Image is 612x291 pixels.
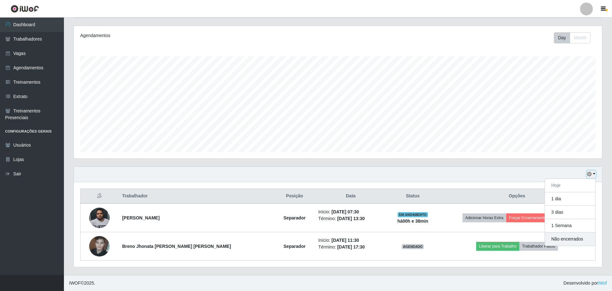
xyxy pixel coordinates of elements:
li: Término: [318,244,383,250]
th: Status [387,189,439,204]
img: 1717609421755.jpeg [89,233,110,260]
th: Posição [275,189,314,204]
th: Trabalhador [118,189,275,204]
button: Day [554,32,570,43]
img: CoreUI Logo [11,5,39,13]
strong: Separador [283,244,306,249]
time: [DATE] 13:30 [337,216,365,221]
span: IWOF [69,280,81,286]
button: Adicionar Horas Extra [462,213,506,222]
button: 1 Semana [545,219,595,233]
button: Trabalhador Faltou [519,242,558,251]
strong: Breno Jhonata [PERSON_NAME] [PERSON_NAME] [122,244,231,249]
span: © 2025 . [69,280,95,287]
li: Início: [318,209,383,215]
a: iWof [598,280,607,286]
strong: há 00 h e 38 min [397,218,428,224]
button: Month [570,32,591,43]
button: Hoje [545,179,595,192]
button: Forçar Encerramento [506,213,549,222]
div: Toolbar with button groups [554,32,596,43]
th: Opções [438,189,595,204]
time: [DATE] 17:30 [337,244,365,249]
li: Término: [318,215,383,222]
time: [DATE] 07:30 [331,209,359,214]
th: Data [314,189,387,204]
button: Não encerrados [545,233,595,246]
li: Início: [318,237,383,244]
button: 3 dias [545,206,595,219]
span: AGENDADO [402,244,424,249]
time: [DATE] 11:30 [331,238,359,243]
button: Liberar para Trabalho [476,242,519,251]
strong: [PERSON_NAME] [122,215,159,220]
span: EM ANDAMENTO [398,212,428,217]
strong: Separador [283,215,306,220]
button: 1 dia [545,192,595,206]
div: First group [554,32,591,43]
span: Desenvolvido por [563,280,607,287]
div: Agendamentos [80,32,290,39]
img: 1718553093069.jpeg [89,204,110,231]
